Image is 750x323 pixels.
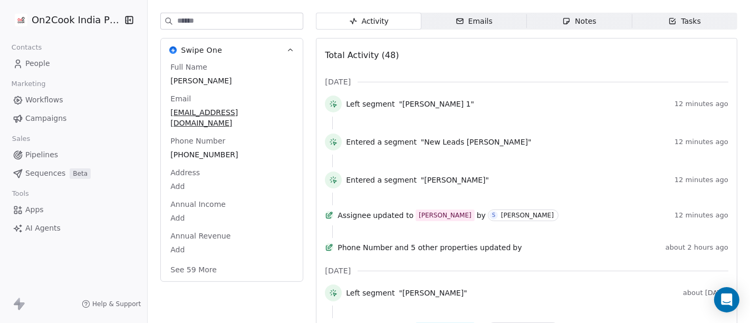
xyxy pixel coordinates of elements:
span: Assignee [338,210,371,221]
span: [DATE] [325,265,351,276]
span: Address [168,167,202,178]
span: Campaigns [25,113,66,124]
div: Emails [456,16,493,27]
span: Left segment [346,99,395,109]
span: [PHONE_NUMBER] [170,149,293,160]
span: AI Agents [25,223,61,234]
span: [DATE] [325,77,351,87]
span: Add [170,181,293,192]
span: Tools [7,186,33,202]
span: People [25,58,50,69]
span: Sales [7,131,35,147]
a: AI Agents [8,220,139,237]
span: by [513,242,522,253]
span: Entered a segment [346,137,417,147]
span: updated to [373,210,414,221]
div: Open Intercom Messenger [714,287,739,312]
span: Annual Revenue [168,231,233,241]
a: Campaigns [8,110,139,127]
img: on2cook%20logo-04%20copy.jpg [15,14,27,26]
span: Add [170,213,293,223]
span: 12 minutes ago [675,211,728,220]
span: 12 minutes ago [675,100,728,108]
span: Workflows [25,94,63,106]
span: [PERSON_NAME] [170,75,293,86]
span: On2Cook India Pvt. Ltd. [32,13,121,27]
img: Swipe One [169,46,177,54]
a: SequencesBeta [8,165,139,182]
span: Entered a segment [346,175,417,185]
div: Swipe OneSwipe One [161,62,303,281]
button: Swipe OneSwipe One [161,39,303,62]
span: Marketing [7,76,50,92]
span: Beta [70,168,91,179]
span: Help & Support [92,300,141,308]
span: about 2 hours ago [666,243,728,252]
span: by [477,210,486,221]
a: Workflows [8,91,139,109]
span: Sequences [25,168,65,179]
a: People [8,55,139,72]
span: "New Leads [PERSON_NAME]" [421,137,532,147]
span: about [DATE] [683,289,728,297]
span: Swipe One [181,45,222,55]
span: 12 minutes ago [675,138,728,146]
span: "[PERSON_NAME]" [421,175,489,185]
span: Add [170,244,293,255]
span: Apps [25,204,44,215]
span: 12 minutes ago [675,176,728,184]
div: [PERSON_NAME] [501,212,554,219]
span: Phone Number [168,136,227,146]
span: [EMAIL_ADDRESS][DOMAIN_NAME] [170,107,293,128]
a: Apps [8,201,139,218]
div: Notes [562,16,596,27]
span: "[PERSON_NAME]" [399,288,467,298]
a: Pipelines [8,146,139,164]
span: Contacts [7,40,46,55]
span: Pipelines [25,149,58,160]
span: Annual Income [168,199,228,210]
div: Tasks [668,16,701,27]
a: Help & Support [82,300,141,308]
span: Email [168,93,193,104]
button: See 59 More [164,260,223,279]
span: Total Activity (48) [325,50,399,60]
span: Full Name [168,62,209,72]
span: Phone Number [338,242,392,253]
div: [PERSON_NAME] [419,210,472,221]
button: On2Cook India Pvt. Ltd. [13,11,117,29]
span: "[PERSON_NAME] 1" [399,99,475,109]
span: Left segment [346,288,395,298]
span: and 5 other properties updated [395,242,511,253]
div: S [492,211,495,220]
